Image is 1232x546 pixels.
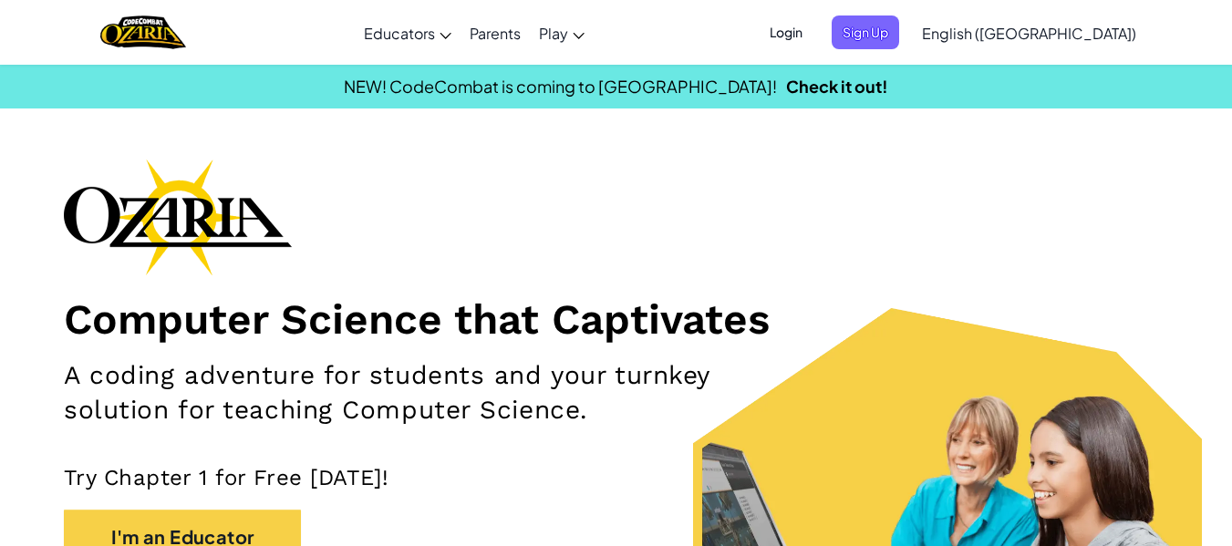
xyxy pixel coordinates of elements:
a: Play [530,8,594,57]
span: Play [539,24,568,43]
img: Ozaria branding logo [64,159,292,275]
a: Check it out! [786,76,888,97]
a: English ([GEOGRAPHIC_DATA]) [913,8,1145,57]
span: Educators [364,24,435,43]
span: NEW! CodeCombat is coming to [GEOGRAPHIC_DATA]! [344,76,777,97]
button: Sign Up [832,15,899,49]
a: Ozaria by CodeCombat logo [100,14,185,51]
a: Parents [461,8,530,57]
a: Educators [355,8,461,57]
button: Login [759,15,813,49]
h2: A coding adventure for students and your turnkey solution for teaching Computer Science. [64,358,803,428]
h1: Computer Science that Captivates [64,294,1168,345]
img: Home [100,14,185,51]
span: English ([GEOGRAPHIC_DATA]) [922,24,1136,43]
p: Try Chapter 1 for Free [DATE]! [64,464,1168,491]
